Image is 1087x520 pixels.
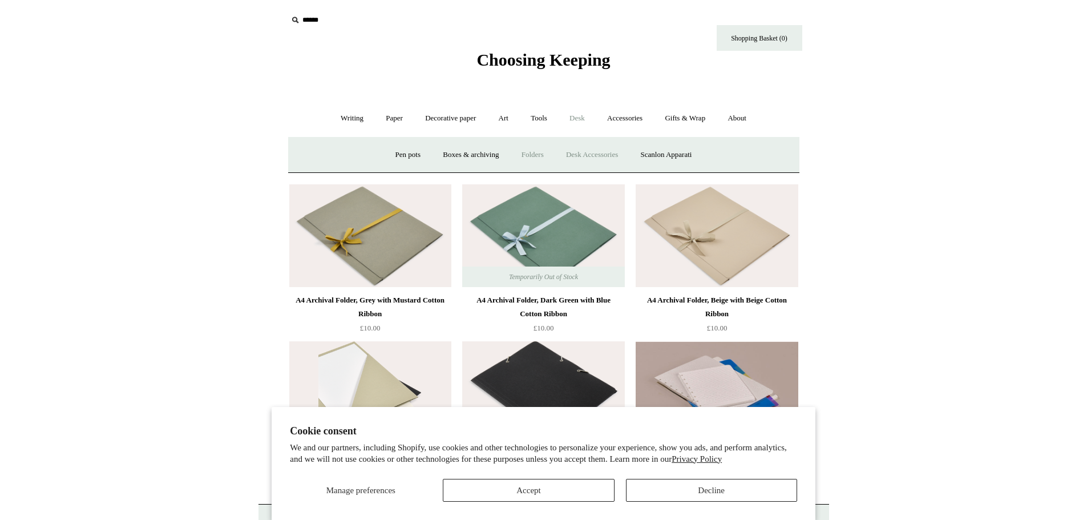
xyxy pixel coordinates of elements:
[462,341,624,444] a: Charcoal black "Chemise" portfolio folder with grey elastic Charcoal black "Chemise" portfolio fo...
[462,184,624,287] img: A4 Archival Folder, Dark Green with Blue Cotton Ribbon
[289,341,451,444] a: A4 Fabriano Murillo Presentation Folder A4 Fabriano Murillo Presentation Folder
[462,184,624,287] a: A4 Archival Folder, Dark Green with Blue Cotton Ribbon A4 Archival Folder, Dark Green with Blue C...
[326,486,395,495] span: Manage preferences
[462,341,624,444] img: Charcoal black "Chemise" portfolio folder with grey elastic
[330,103,374,134] a: Writing
[717,25,802,51] a: Shopping Basket (0)
[290,479,431,502] button: Manage preferences
[707,324,728,332] span: £10.00
[631,140,702,170] a: Scanlon Apparati
[597,103,653,134] a: Accessories
[385,140,431,170] a: Pen pots
[290,425,797,437] h2: Cookie consent
[375,103,413,134] a: Paper
[498,267,589,287] span: Temporarily Out of Stock
[511,140,554,170] a: Folders
[289,293,451,340] a: A4 Archival Folder, Grey with Mustard Cotton Ribbon £10.00
[626,479,797,502] button: Decline
[289,184,451,287] img: A4 Archival Folder, Grey with Mustard Cotton Ribbon
[559,103,595,134] a: Desk
[672,454,722,463] a: Privacy Policy
[556,140,628,170] a: Desk Accessories
[292,293,448,321] div: A4 Archival Folder, Grey with Mustard Cotton Ribbon
[415,103,486,134] a: Decorative paper
[476,59,610,67] a: Choosing Keeping
[443,479,614,502] button: Accept
[520,103,557,134] a: Tools
[636,293,798,340] a: A4 Archival Folder, Beige with Beige Cotton Ribbon £10.00
[289,341,451,444] img: A4 Fabriano Murillo Presentation Folder
[289,184,451,287] a: A4 Archival Folder, Grey with Mustard Cotton Ribbon A4 Archival Folder, Grey with Mustard Cotton ...
[488,103,519,134] a: Art
[534,324,554,332] span: £10.00
[636,341,798,444] img: Atoma Refills
[462,293,624,340] a: A4 Archival Folder, Dark Green with Blue Cotton Ribbon £10.00
[476,50,610,69] span: Choosing Keeping
[433,140,509,170] a: Boxes & archiving
[465,293,621,321] div: A4 Archival Folder, Dark Green with Blue Cotton Ribbon
[636,184,798,287] a: A4 Archival Folder, Beige with Beige Cotton Ribbon A4 Archival Folder, Beige with Beige Cotton Ri...
[290,442,797,465] p: We and our partners, including Shopify, use cookies and other technologies to personalize your ex...
[360,324,381,332] span: £10.00
[639,293,795,321] div: A4 Archival Folder, Beige with Beige Cotton Ribbon
[636,184,798,287] img: A4 Archival Folder, Beige with Beige Cotton Ribbon
[654,103,716,134] a: Gifts & Wrap
[717,103,757,134] a: About
[636,341,798,444] a: Atoma Refills Atoma Refills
